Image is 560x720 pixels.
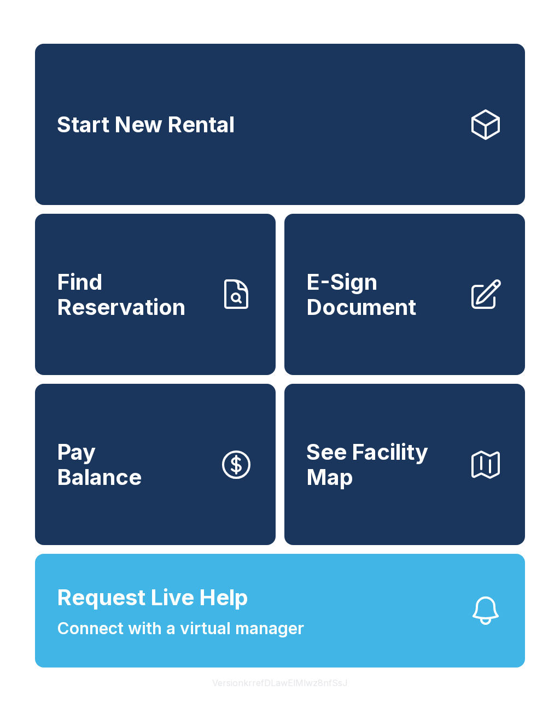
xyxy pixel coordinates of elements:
[306,270,459,319] span: E-Sign Document
[284,214,525,375] a: E-Sign Document
[57,270,210,319] span: Find Reservation
[203,668,357,698] button: VersionkrrefDLawElMlwz8nfSsJ
[35,214,276,375] a: Find Reservation
[57,616,304,641] span: Connect with a virtual manager
[57,440,142,489] span: Pay Balance
[306,440,459,489] span: See Facility Map
[57,112,235,137] span: Start New Rental
[35,384,276,545] button: PayBalance
[284,384,525,545] button: See Facility Map
[57,581,248,614] span: Request Live Help
[35,44,525,205] a: Start New Rental
[35,554,525,668] button: Request Live HelpConnect with a virtual manager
